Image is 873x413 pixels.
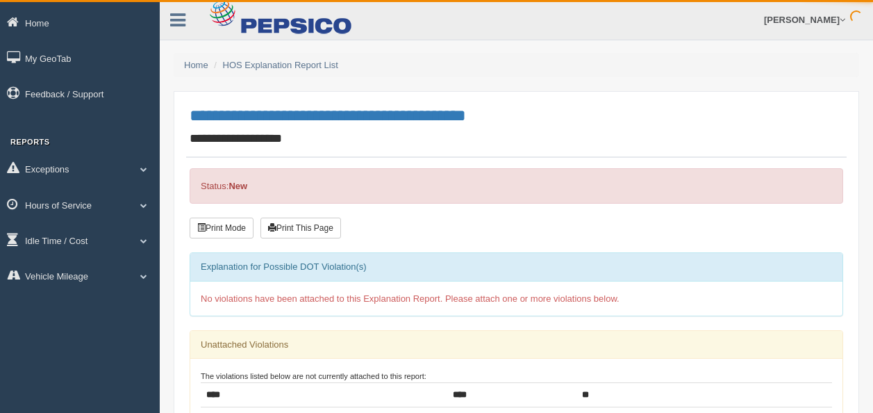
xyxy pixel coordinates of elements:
[190,168,843,204] div: Status:
[190,218,253,238] button: Print Mode
[228,181,247,191] strong: New
[201,372,426,380] small: The violations listed below are not currently attached to this report:
[190,331,842,359] div: Unattached Violations
[190,253,842,281] div: Explanation for Possible DOT Violation(s)
[201,293,620,304] span: No violations have been attached to this Explanation Report. Please attach one or more violations...
[223,60,338,70] a: HOS Explanation Report List
[260,218,341,238] button: Print This Page
[184,60,208,70] a: Home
